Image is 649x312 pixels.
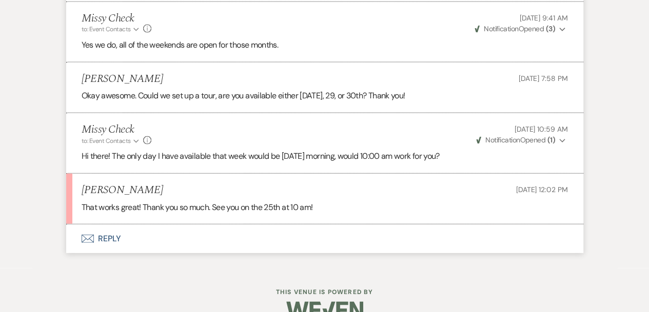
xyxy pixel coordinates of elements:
[82,12,151,25] h5: Missy Check
[66,224,583,253] button: Reply
[82,137,131,145] span: to: Event Contacts
[545,24,555,33] strong: ( 3 )
[82,184,163,197] h5: [PERSON_NAME]
[519,13,567,23] span: [DATE] 9:41 AM
[82,150,568,163] p: Hi there! The only day I have available that week would be [DATE] morning, would 10:00 am work fo...
[82,73,163,86] h5: [PERSON_NAME]
[82,25,131,33] span: to: Event Contacts
[547,135,555,144] strong: ( 1 )
[476,135,555,144] span: Opened
[82,38,568,52] p: Yes we do, all of the weekends are open for those months.
[475,135,568,145] button: NotificationOpened (1)
[516,185,568,194] span: [DATE] 12:02 PM
[484,24,518,33] span: Notification
[518,74,567,83] span: [DATE] 7:58 PM
[82,201,568,214] p: That works great! Thank you so much. See you on the 25th at 10 am!
[473,24,568,34] button: NotificationOpened (3)
[82,89,568,102] p: Okay awesome. Could we set up a tour, are you available either [DATE], 29, or 30th? Thank you!
[82,123,151,136] h5: Missy Check
[515,124,568,134] span: [DATE] 10:59 AM
[82,25,141,34] button: to: Event Contacts
[475,24,555,33] span: Opened
[82,136,141,145] button: to: Event Contacts
[485,135,520,144] span: Notification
